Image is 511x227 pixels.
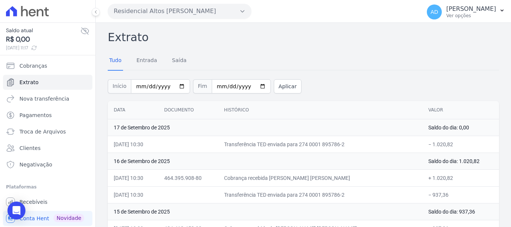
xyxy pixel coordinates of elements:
[19,111,52,119] span: Pagamentos
[6,182,89,191] div: Plataformas
[446,13,496,19] p: Ver opções
[7,202,25,220] div: Open Intercom Messenger
[3,157,92,172] a: Negativação
[3,141,92,156] a: Clientes
[108,186,158,203] td: [DATE] 10:30
[421,1,511,22] button: AD [PERSON_NAME] Ver opções
[3,108,92,123] a: Pagamentos
[193,79,212,93] span: Fim
[108,51,123,71] a: Tudo
[108,4,251,19] button: Residencial Altos [PERSON_NAME]
[19,128,66,135] span: Troca de Arquivos
[422,186,499,203] td: − 937,36
[108,79,131,93] span: Início
[108,153,422,169] td: 16 de Setembro de 2025
[422,101,499,119] th: Valor
[422,136,499,153] td: − 1.020,82
[3,211,92,226] a: Conta Hent Novidade
[431,9,438,15] span: AD
[108,169,158,186] td: [DATE] 10:30
[6,34,80,45] span: R$ 0,00
[422,153,499,169] td: Saldo do dia: 1.020,82
[19,62,47,70] span: Cobranças
[6,45,80,51] span: [DATE] 11:17
[422,203,499,220] td: Saldo do dia: 937,36
[218,101,422,119] th: Histórico
[108,119,422,136] td: 17 de Setembro de 2025
[108,29,499,46] h2: Extrato
[218,186,422,203] td: Transferência TED enviada para 274 0001 895786-2
[3,75,92,90] a: Extrato
[171,51,188,71] a: Saída
[19,198,48,206] span: Recebíveis
[108,203,422,220] td: 15 de Setembro de 2025
[158,101,218,119] th: Documento
[108,136,158,153] td: [DATE] 10:30
[446,5,496,13] p: [PERSON_NAME]
[422,119,499,136] td: Saldo do dia: 0,00
[53,214,84,222] span: Novidade
[3,91,92,106] a: Nova transferência
[218,136,422,153] td: Transferência TED enviada para 274 0001 895786-2
[3,194,92,209] a: Recebíveis
[19,161,52,168] span: Negativação
[19,215,49,222] span: Conta Hent
[3,58,92,73] a: Cobranças
[108,101,158,119] th: Data
[6,27,80,34] span: Saldo atual
[422,169,499,186] td: + 1.020,82
[19,79,39,86] span: Extrato
[274,79,302,93] button: Aplicar
[19,95,69,102] span: Nova transferência
[218,169,422,186] td: Cobrança recebida [PERSON_NAME] [PERSON_NAME]
[158,169,218,186] td: 464.395.908-80
[19,144,40,152] span: Clientes
[3,124,92,139] a: Troca de Arquivos
[135,51,159,71] a: Entrada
